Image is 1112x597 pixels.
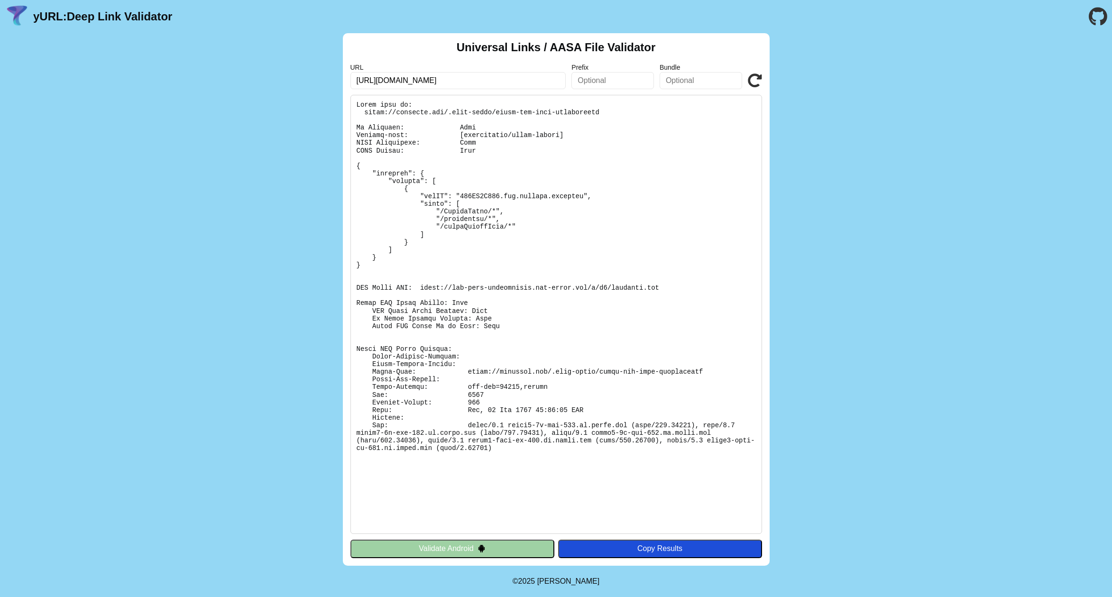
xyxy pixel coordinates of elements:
input: Required [350,72,566,89]
img: droidIcon.svg [478,544,486,552]
button: Copy Results [558,540,762,558]
button: Validate Android [350,540,554,558]
input: Optional [571,72,654,89]
label: URL [350,64,566,71]
h2: Universal Links / AASA File Validator [457,41,656,54]
footer: © [513,566,599,597]
a: yURL:Deep Link Validator [33,10,172,23]
img: yURL Logo [5,4,29,29]
label: Prefix [571,64,654,71]
label: Bundle [660,64,742,71]
input: Optional [660,72,742,89]
div: Copy Results [563,544,757,553]
a: Michael Ibragimchayev's Personal Site [537,577,600,585]
span: 2025 [518,577,535,585]
pre: Lorem ipsu do: sitam://consecte.adi/.elit-seddo/eiusm-tem-inci-utlaboreetd Ma Aliquaen: Admi Veni... [350,95,762,534]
